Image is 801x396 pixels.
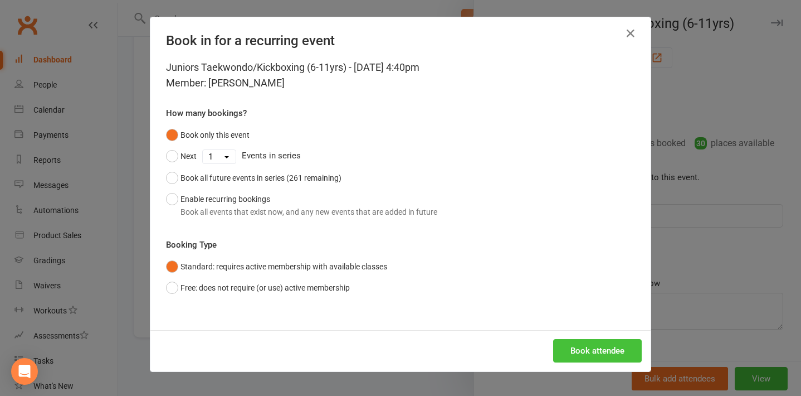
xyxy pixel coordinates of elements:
button: Enable recurring bookingsBook all events that exist now, and any new events that are added in future [166,189,437,223]
button: Book all future events in series (261 remaining) [166,167,341,189]
button: Next [166,146,197,167]
div: Open Intercom Messenger [11,358,38,385]
button: Close [622,25,639,42]
button: Free: does not require (or use) active membership [166,277,350,298]
h4: Book in for a recurring event [166,33,635,49]
div: Events in series [166,146,635,167]
div: Book all future events in series (261 remaining) [180,172,341,184]
button: Standard: requires active membership with available classes [166,256,387,277]
div: Book all events that exist now, and any new events that are added in future [180,206,437,218]
button: Book only this event [166,124,250,146]
button: Book attendee [553,339,642,363]
label: Booking Type [166,238,217,252]
div: Juniors Taekwondo/Kickboxing (6-11yrs) - [DATE] 4:40pm Member: [PERSON_NAME] [166,60,635,91]
label: How many bookings? [166,107,247,120]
